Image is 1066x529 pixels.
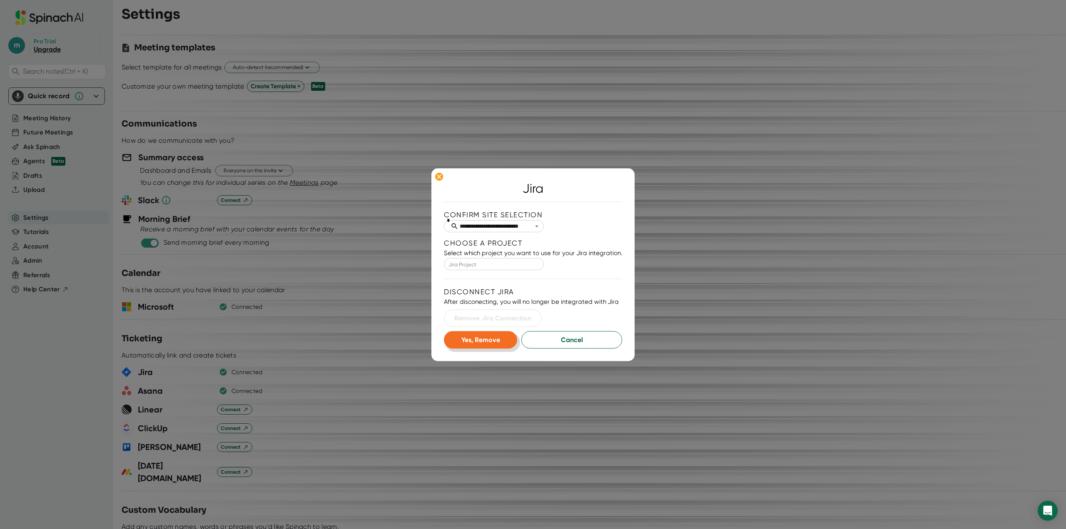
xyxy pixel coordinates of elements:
button: Remove Jira Connection [444,309,542,327]
button: Yes, Remove [444,331,517,348]
div: Jira [523,181,543,195]
div: Confirm Site Selection [444,210,622,219]
input: Jira Project [451,259,537,268]
div: Choose a project [444,238,622,247]
div: Select which project you want to use for your Jira integration. [444,249,622,256]
div: Disconnect Jira [444,287,622,296]
div: After disconecting, you will no longer be integrated with Jira [444,298,622,305]
button: Open [532,221,541,231]
span: Cancel [532,335,612,345]
button: Cancel [521,331,622,348]
span: Remove Jira Connection [454,313,531,323]
span: Yes, Remove [461,335,500,343]
div: Select a project [444,258,544,270]
div: Open Intercom Messenger [1038,501,1058,521]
